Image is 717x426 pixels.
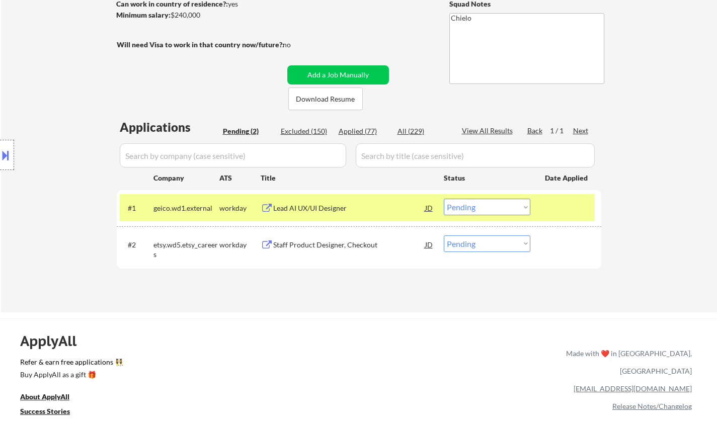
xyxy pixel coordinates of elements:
[612,402,692,410] a: Release Notes/Changelog
[281,126,331,136] div: Excluded (150)
[273,240,425,250] div: Staff Product Designer, Checkout
[545,173,589,183] div: Date Applied
[20,392,69,401] u: About ApplyAll
[117,40,284,49] strong: Will need Visa to work in that country now/future?:
[288,88,363,110] button: Download Resume
[20,391,84,404] a: About ApplyAll
[424,235,434,253] div: JD
[153,173,219,183] div: Company
[20,406,84,418] a: Success Stories
[273,203,425,213] div: Lead AI UX/UI Designer
[219,240,261,250] div: workday
[550,126,573,136] div: 1 / 1
[527,126,543,136] div: Back
[116,11,171,19] strong: Minimum salary:
[562,345,692,380] div: Made with ❤️ in [GEOGRAPHIC_DATA], [GEOGRAPHIC_DATA]
[219,173,261,183] div: ATS
[219,203,261,213] div: workday
[20,359,356,369] a: Refer & earn free applications 👯‍♀️
[20,371,121,378] div: Buy ApplyAll as a gift 🎁
[574,384,692,393] a: [EMAIL_ADDRESS][DOMAIN_NAME]
[397,126,448,136] div: All (229)
[261,173,434,183] div: Title
[287,65,389,84] button: Add a Job Manually
[153,203,219,213] div: geico.wd1.external
[20,407,70,415] u: Success Stories
[424,199,434,217] div: JD
[116,10,284,20] div: $240,000
[223,126,273,136] div: Pending (2)
[20,332,88,350] div: ApplyAll
[573,126,589,136] div: Next
[356,143,595,167] input: Search by title (case sensitive)
[462,126,516,136] div: View All Results
[20,369,121,382] a: Buy ApplyAll as a gift 🎁
[120,143,346,167] input: Search by company (case sensitive)
[339,126,389,136] div: Applied (77)
[283,40,311,50] div: no
[444,168,530,187] div: Status
[153,240,219,260] div: etsy.wd5.etsy_careers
